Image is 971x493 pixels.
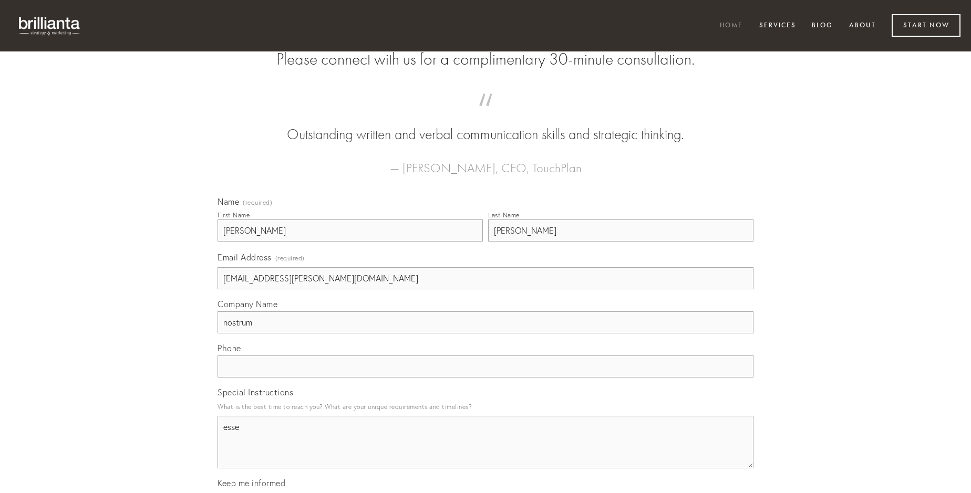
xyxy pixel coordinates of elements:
[218,252,272,263] span: Email Address
[234,145,737,179] figcaption: — [PERSON_NAME], CEO, TouchPlan
[275,251,305,265] span: (required)
[752,17,803,35] a: Services
[218,343,241,353] span: Phone
[713,17,750,35] a: Home
[11,11,89,41] img: brillianta - research, strategy, marketing
[805,17,840,35] a: Blog
[218,478,285,488] span: Keep me informed
[488,211,520,219] div: Last Name
[218,416,753,468] textarea: esse
[218,400,753,414] p: What is the best time to reach you? What are your unique requirements and timelines?
[234,104,737,124] span: “
[234,104,737,145] blockquote: Outstanding written and verbal communication skills and strategic thinking.
[218,387,293,397] span: Special Instructions
[218,196,239,207] span: Name
[218,211,250,219] div: First Name
[243,200,272,206] span: (required)
[218,299,277,309] span: Company Name
[892,14,960,37] a: Start Now
[842,17,883,35] a: About
[218,49,753,69] h2: Please connect with us for a complimentary 30-minute consultation.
